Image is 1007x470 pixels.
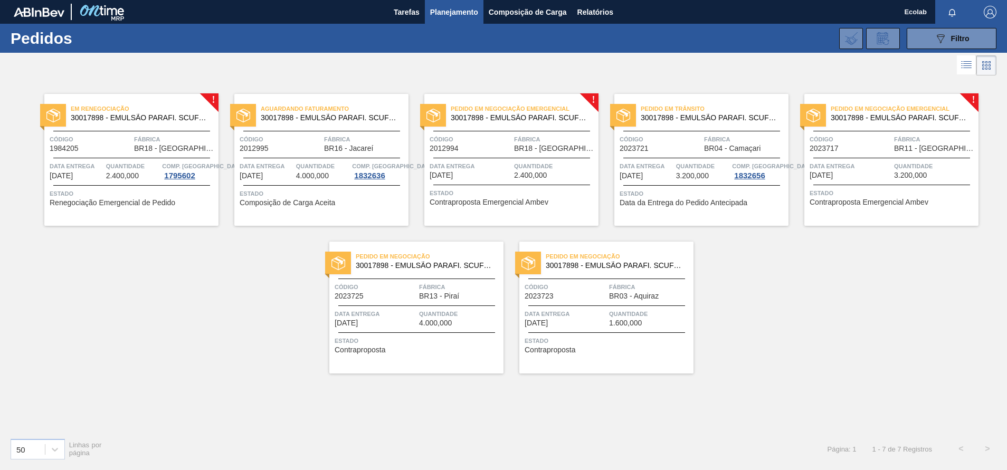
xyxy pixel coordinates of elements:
span: Código [430,134,511,145]
span: Fábrica [134,134,216,145]
span: Status [620,188,786,199]
span: Linhas por página [69,441,102,457]
span: Status [430,188,596,198]
span: 02/10/2025 [525,319,548,327]
span: Quantidade [106,161,160,171]
span: 20/09/2025 [335,319,358,327]
span: Relatórios [577,6,613,18]
span: 08/08/2025 [50,172,73,180]
span: 2023725 [335,292,364,300]
img: Logout [984,6,996,18]
img: estado [426,109,440,122]
span: Status [50,188,216,199]
span: Quantidade [419,309,501,319]
span: 30017898 - EMULSAO PARAFI. SCUFEX CONCEN. ECOLAB [356,262,495,270]
span: Código [335,282,416,292]
span: 2023723 [525,292,554,300]
span: 19/09/2025 [430,171,453,179]
span: Código [50,134,131,145]
span: 3.200,000 [676,172,709,180]
div: 1832656 [732,171,767,180]
span: BR16 - Jacareí [324,145,373,152]
span: Quantidade [609,309,691,319]
button: Notificações [935,5,969,20]
img: estado [236,109,250,122]
span: Aguardando Faturamento [261,103,408,114]
span: Contraproposta [525,346,576,354]
span: Pedido em Negociação [356,251,503,262]
span: Status [240,188,406,199]
span: 4.000,000 [296,172,329,180]
div: Solicitação de Revisão de Pedidos [866,28,900,49]
img: TNhmsLtSVTkK8tSr43FrP2fwEKptu5GPRR3wAAAABJRU5ErkJggg== [14,7,64,17]
span: Composição de Carga Aceita [240,199,335,207]
span: Quantidade [894,161,976,171]
a: estadoPedido em Trânsito30017898 - EMULSÃO PARAFI. SCUFEX CONCEN. ECOLABCódigo2023721FábricaBR04 ... [598,94,788,226]
img: estado [806,109,820,122]
span: Filtro [951,34,970,43]
span: 1 - 7 de 7 Registros [872,445,932,453]
span: Página: 1 [828,445,857,453]
a: !estadoEm renegociação30017898 - EMULSÃO PARAFI. SCUFEX CONCEN. ECOLABCódigo1984205FábricaBR18 - ... [28,94,218,226]
span: 30017898 - EMULSAO PARAFI. SCUFEX CONCEN. ECOLAB [71,114,210,122]
img: estado [521,256,535,270]
button: Filtro [907,28,996,49]
span: 11/09/2025 [240,172,263,180]
span: Tarefas [394,6,420,18]
span: Status [335,335,501,346]
div: 50 [16,445,25,454]
span: Fábrica [324,134,406,145]
span: BR04 - Camaçari [704,145,761,152]
span: Pedido em Trânsito [641,103,788,114]
a: estadoAguardando Faturamento30017898 - EMULSÃO PARAFI. SCUFEX CONCEN. ECOLABCódigo2012995FábricaB... [218,94,408,226]
span: Status [525,335,691,346]
span: Quantidade [296,161,350,171]
span: Status [810,188,976,198]
span: Composição de Carga [489,6,567,18]
span: 30017898 - EMULSAO PARAFI. SCUFEX CONCEN. ECOLAB [831,114,970,122]
a: !estadoPedido em Negociação Emergencial30017898 - EMULSÃO PARAFI. SCUFEX CONCEN. ECOLABCódigo2023... [788,94,978,226]
span: Código [620,134,701,145]
span: Renegociação Emergencial de Pedido [50,199,175,207]
span: Contraproposta Emergencial Ambev [810,198,928,206]
div: Visão em Lista [957,55,976,75]
span: BR13 - Piraí [419,292,459,300]
h1: Pedidos [11,32,168,44]
span: 30017898 - EMULSAO PARAFI. SCUFEX CONCEN. ECOLAB [451,114,590,122]
span: Código [810,134,891,145]
span: Data entrega [430,161,511,171]
a: Comp. [GEOGRAPHIC_DATA]1795602 [162,161,216,180]
span: 3.200,000 [894,171,927,179]
span: Quantidade [676,161,730,171]
button: < [948,436,974,462]
span: 1.600,000 [609,319,642,327]
span: 2.400,000 [514,171,547,179]
div: 1832636 [352,171,387,180]
span: Data entrega [620,161,673,171]
span: Data entrega [240,161,293,171]
span: BR11 - São Luís [894,145,976,152]
span: Data entrega [810,161,891,171]
span: Fábrica [419,282,501,292]
span: 30017898 - EMULSAO PARAFI. SCUFEX CONCEN. ECOLAB [546,262,685,270]
span: Quantidade [514,161,596,171]
span: Data entrega [335,309,416,319]
span: Fábrica [894,134,976,145]
span: 2023717 [810,145,839,152]
a: Comp. [GEOGRAPHIC_DATA]1832656 [732,161,786,180]
span: Pedido em Negociação [546,251,693,262]
span: Comp. Carga [732,161,814,171]
span: 20/09/2025 [810,171,833,179]
a: Comp. [GEOGRAPHIC_DATA]1832636 [352,161,406,180]
span: Fábrica [514,134,596,145]
span: Data entrega [525,309,606,319]
span: Contraproposta [335,346,386,354]
span: BR18 - Pernambuco [134,145,216,152]
span: BR18 - Pernambuco [514,145,596,152]
a: estadoPedido em Negociação30017898 - EMULSÃO PARAFI. SCUFEX CONCEN. ECOLABCódigo2023723FábricaBR0... [503,242,693,373]
span: Pedido em Negociação Emergencial [831,103,978,114]
div: Importar Negociações dos Pedidos [839,28,863,49]
span: Em renegociação [71,103,218,114]
div: Visão em Cards [976,55,996,75]
img: estado [46,109,60,122]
